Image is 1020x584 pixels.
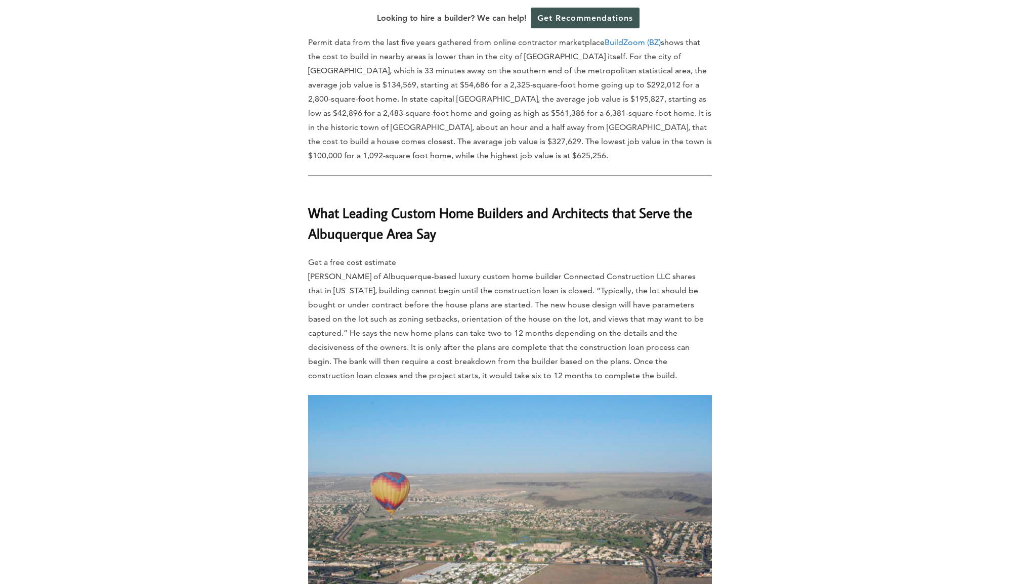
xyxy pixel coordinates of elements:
[969,533,1008,572] iframe: Drift Widget Chat Controller
[605,37,661,47] a: BuildZoom (BZ)
[308,255,712,383] p: Get a free cost estimate [PERSON_NAME] of Albuquerque-based luxury custom home builder Connected ...
[531,8,640,28] a: Get Recommendations
[308,204,692,243] strong: What Leading Custom Home Builders and Architects that Serve the Albuquerque Area Say
[308,21,712,163] p: Get a free cost estimate Permit data from the last five years gathered from online contractor mar...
